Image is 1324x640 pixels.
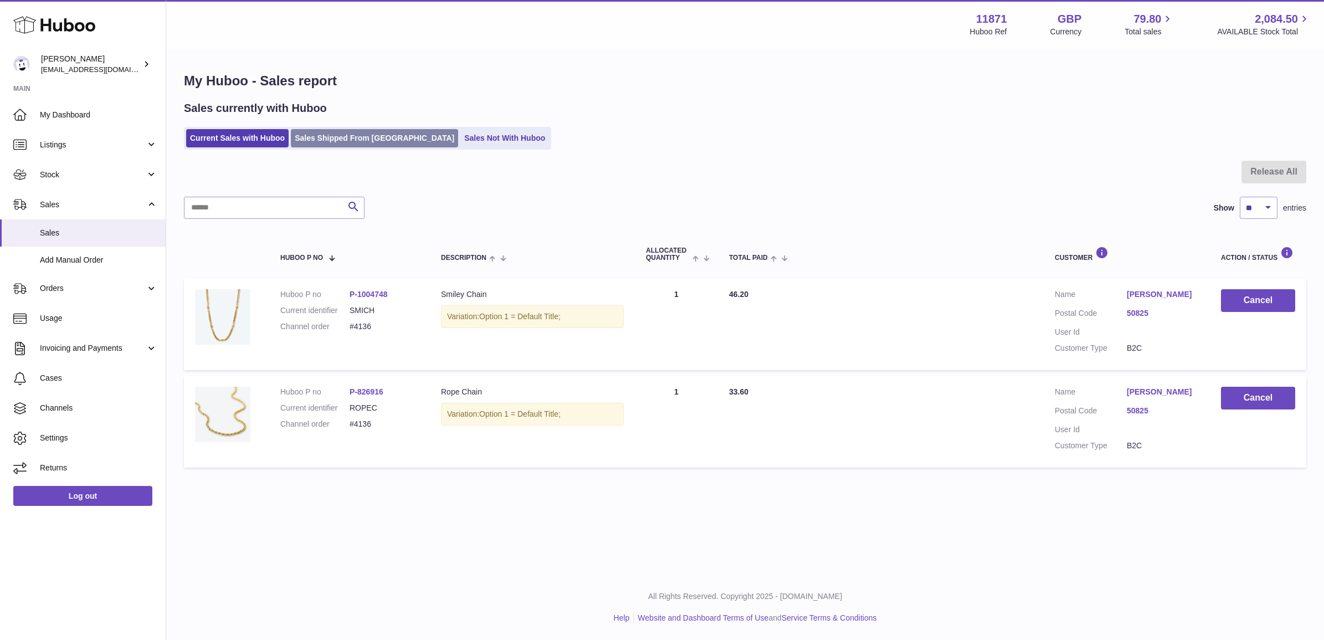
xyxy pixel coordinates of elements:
[635,278,718,370] td: 1
[1214,203,1234,213] label: Show
[441,305,624,328] div: Variation:
[40,313,157,324] span: Usage
[638,613,768,622] a: Website and Dashboard Terms of Use
[195,289,250,345] img: CHUNKY_SMILEY_CHAIN.jpg
[1127,308,1199,319] a: 50825
[1221,247,1295,262] div: Action / Status
[1127,343,1199,354] dd: B2C
[1125,27,1174,37] span: Total sales
[280,403,350,413] dt: Current identifier
[40,110,157,120] span: My Dashboard
[41,65,163,74] span: [EMAIL_ADDRESS][DOMAIN_NAME]
[1217,12,1311,37] a: 2,084.50 AVAILABLE Stock Total
[1055,424,1127,435] dt: User Id
[195,387,250,442] img: 8_3eea887f-8c6e-4a7a-a2e1-d287213bf48d.jpg
[1055,441,1127,451] dt: Customer Type
[280,305,350,316] dt: Current identifier
[40,199,146,210] span: Sales
[1055,343,1127,354] dt: Customer Type
[40,255,157,265] span: Add Manual Order
[291,129,458,147] a: Sales Shipped From [GEOGRAPHIC_DATA]
[729,290,748,299] span: 46.20
[40,373,157,383] span: Cases
[646,247,690,262] span: ALLOCATED Quantity
[13,56,30,73] img: internalAdmin-11871@internal.huboo.com
[186,129,289,147] a: Current Sales with Huboo
[40,140,146,150] span: Listings
[1125,12,1174,37] a: 79.80 Total sales
[280,254,323,262] span: Huboo P no
[350,321,419,332] dd: #4136
[441,254,486,262] span: Description
[350,290,388,299] a: P-1004748
[1221,289,1295,312] button: Cancel
[40,403,157,413] span: Channels
[1127,441,1199,451] dd: B2C
[184,72,1306,90] h1: My Huboo - Sales report
[729,387,748,396] span: 33.60
[729,254,768,262] span: Total paid
[1221,387,1295,409] button: Cancel
[782,613,877,622] a: Service Terms & Conditions
[13,486,152,506] a: Log out
[1133,12,1161,27] span: 79.80
[350,305,419,316] dd: SMICH
[175,591,1315,602] p: All Rights Reserved. Copyright 2025 - [DOMAIN_NAME]
[635,376,718,468] td: 1
[40,433,157,443] span: Settings
[1127,406,1199,416] a: 50825
[350,419,419,429] dd: #4136
[1055,289,1127,303] dt: Name
[441,403,624,426] div: Variation:
[479,409,561,418] span: Option 1 = Default Title;
[184,101,327,116] h2: Sales currently with Huboo
[441,387,624,397] div: Rope Chain
[970,27,1007,37] div: Huboo Ref
[1055,308,1127,321] dt: Postal Code
[1127,387,1199,397] a: [PERSON_NAME]
[976,12,1007,27] strong: 11871
[350,387,383,396] a: P-826916
[280,289,350,300] dt: Huboo P no
[40,343,146,354] span: Invoicing and Payments
[1055,327,1127,337] dt: User Id
[1055,387,1127,400] dt: Name
[1217,27,1311,37] span: AVAILABLE Stock Total
[1055,406,1127,419] dt: Postal Code
[280,387,350,397] dt: Huboo P no
[634,613,876,623] li: and
[1255,12,1298,27] span: 2,084.50
[1127,289,1199,300] a: [PERSON_NAME]
[40,283,146,294] span: Orders
[280,321,350,332] dt: Channel order
[350,403,419,413] dd: ROPEC
[40,463,157,473] span: Returns
[460,129,549,147] a: Sales Not With Huboo
[40,170,146,180] span: Stock
[479,312,561,321] span: Option 1 = Default Title;
[41,54,141,75] div: [PERSON_NAME]
[614,613,630,622] a: Help
[40,228,157,238] span: Sales
[1283,203,1306,213] span: entries
[280,419,350,429] dt: Channel order
[1058,12,1081,27] strong: GBP
[1050,27,1082,37] div: Currency
[441,289,624,300] div: Smiley Chain
[1055,247,1199,262] div: Customer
